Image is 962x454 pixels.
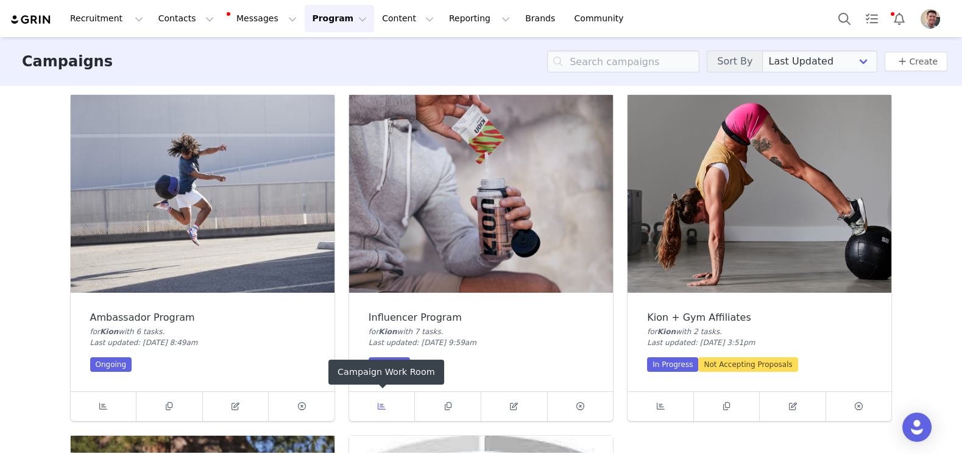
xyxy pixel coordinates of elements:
[349,95,613,293] img: Influencer Program
[442,5,517,32] button: Reporting
[90,337,315,348] div: Last updated: [DATE] 8:49am
[90,326,315,337] div: for with 6 task .
[63,5,150,32] button: Recruitment
[369,312,593,323] div: Influencer Program
[647,312,872,323] div: Kion + Gym Affiliates
[375,5,441,32] button: Content
[151,5,221,32] button: Contacts
[647,357,698,372] div: In Progress
[222,5,304,32] button: Messages
[328,360,444,385] div: Campaign Work Room
[567,5,637,32] a: Community
[894,54,938,69] a: Create
[100,327,118,336] span: Kion
[305,5,374,32] button: Program
[71,95,334,293] img: Ambassador Program
[369,337,593,348] div: Last updated: [DATE] 9:59am
[518,5,566,32] a: Brands
[886,5,913,32] button: Notifications
[913,9,952,29] button: Profile
[369,357,411,372] div: Ongoing
[902,413,932,442] div: Open Intercom Messenger
[716,327,720,336] span: s
[628,95,891,293] img: Kion + Gym Affiliates
[90,312,315,323] div: Ambassador Program
[647,337,872,348] div: Last updated: [DATE] 3:51pm
[547,51,699,72] input: Search campaigns
[22,51,113,72] h3: Campaigns
[10,14,52,26] img: grin logo
[831,5,858,32] button: Search
[158,327,162,336] span: s
[437,327,441,336] span: s
[858,5,885,32] a: Tasks
[647,326,872,337] div: for with 2 task .
[921,9,940,29] img: f26adcfc-ed38-48c8-93b5-932942b36623.jpeg
[657,327,676,336] span: Kion
[90,357,132,372] div: Ongoing
[369,326,593,337] div: for with 7 task .
[698,357,798,372] div: Not Accepting Proposals
[378,327,397,336] span: Kion
[885,52,947,71] button: Create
